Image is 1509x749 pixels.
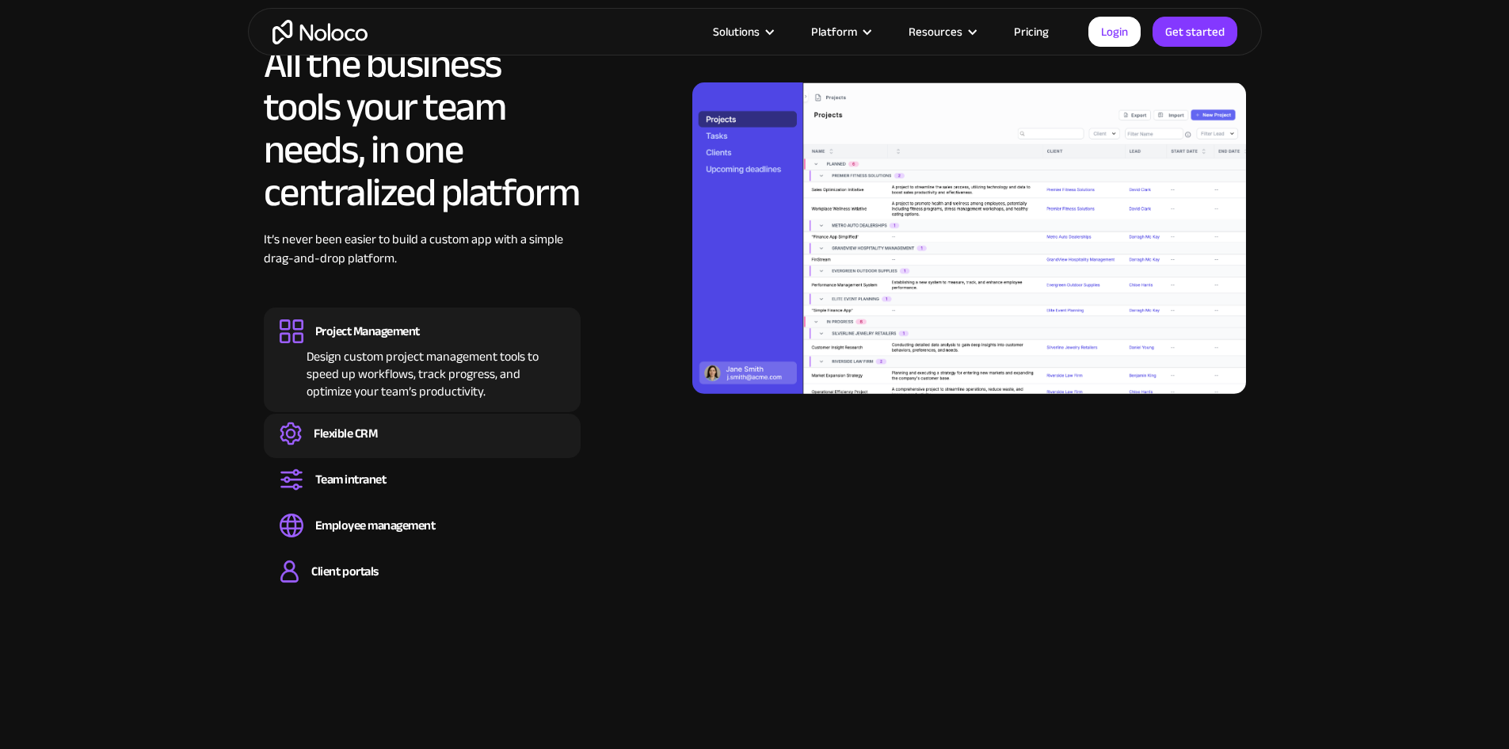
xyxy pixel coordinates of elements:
div: Set up a central space for your team to collaborate, share information, and stay up to date on co... [280,491,565,496]
div: Solutions [693,21,791,42]
a: Pricing [994,21,1069,42]
div: Platform [791,21,889,42]
a: home [272,20,368,44]
div: Create a custom CRM that you can adapt to your business’s needs, centralize your workflows, and m... [280,445,565,450]
a: Login [1088,17,1141,47]
div: Easily manage employee information, track performance, and handle HR tasks from a single platform. [280,537,565,542]
h2: All the business tools your team needs, in one centralized platform [264,43,581,214]
div: It’s never been easier to build a custom app with a simple drag-and-drop platform. [264,230,581,292]
div: Project Management [315,323,420,340]
div: Build a secure, fully-branded, and personalized client portal that lets your customers self-serve. [280,583,565,588]
div: Platform [811,21,857,42]
div: Team intranet [315,471,387,488]
div: Design custom project management tools to speed up workflows, track progress, and optimize your t... [280,343,565,400]
a: Get started [1153,17,1237,47]
div: Flexible CRM [314,425,377,442]
div: Client portals [311,563,378,580]
div: Resources [889,21,994,42]
div: Employee management [315,517,436,534]
div: Solutions [713,21,760,42]
div: Resources [909,21,962,42]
